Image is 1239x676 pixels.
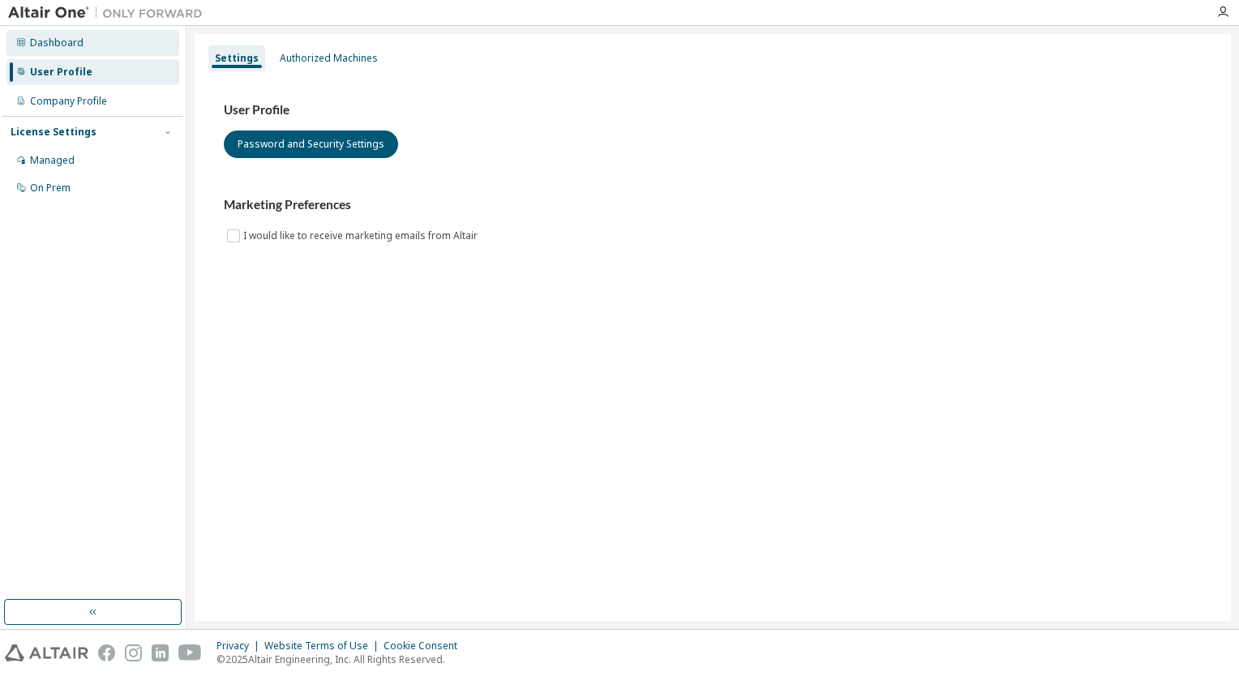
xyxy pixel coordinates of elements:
[30,66,92,79] div: User Profile
[30,36,84,49] div: Dashboard
[224,102,1202,118] h3: User Profile
[384,640,467,652] div: Cookie Consent
[224,130,398,158] button: Password and Security Settings
[224,197,1202,213] h3: Marketing Preferences
[11,126,96,139] div: License Settings
[125,644,142,661] img: instagram.svg
[178,644,202,661] img: youtube.svg
[30,95,107,108] div: Company Profile
[5,644,88,661] img: altair_logo.svg
[243,226,481,246] label: I would like to receive marketing emails from Altair
[217,652,467,666] p: © 2025 Altair Engineering, Inc. All Rights Reserved.
[98,644,115,661] img: facebook.svg
[264,640,384,652] div: Website Terms of Use
[215,52,259,65] div: Settings
[152,644,169,661] img: linkedin.svg
[217,640,264,652] div: Privacy
[30,182,71,195] div: On Prem
[30,154,75,167] div: Managed
[280,52,378,65] div: Authorized Machines
[8,5,211,21] img: Altair One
